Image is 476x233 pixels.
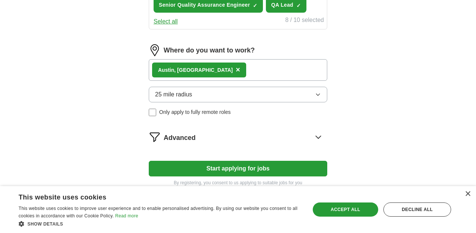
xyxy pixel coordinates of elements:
[19,191,283,202] div: This website uses cookies
[149,44,161,56] img: location.png
[149,131,161,143] img: filter
[154,17,178,26] button: Select all
[164,133,196,143] span: Advanced
[149,161,327,176] button: Start applying for jobs
[285,16,324,26] div: 8 / 10 selected
[383,202,451,217] div: Decline all
[159,1,250,9] span: Senior Quality Assurance Engineer
[149,87,327,102] button: 25 mile radius
[253,3,257,9] span: ✓
[236,66,240,74] span: ×
[159,108,231,116] span: Only apply to fully remote roles
[19,206,297,218] span: This website uses cookies to improve user experience and to enable personalised advertising. By u...
[164,45,255,55] label: Where do you want to work?
[465,191,470,197] div: Close
[313,202,378,217] div: Accept all
[19,220,302,227] div: Show details
[149,179,327,186] p: By registering, you consent to us applying to suitable jobs for you
[158,66,233,74] div: , [GEOGRAPHIC_DATA]
[115,213,138,218] a: Read more, opens a new window
[28,221,63,227] span: Show details
[296,3,301,9] span: ✓
[271,1,293,9] span: QA Lead
[149,109,156,116] input: Only apply to fully remote roles
[155,90,192,99] span: 25 mile radius
[158,67,174,73] strong: Austin
[236,64,240,76] button: ×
